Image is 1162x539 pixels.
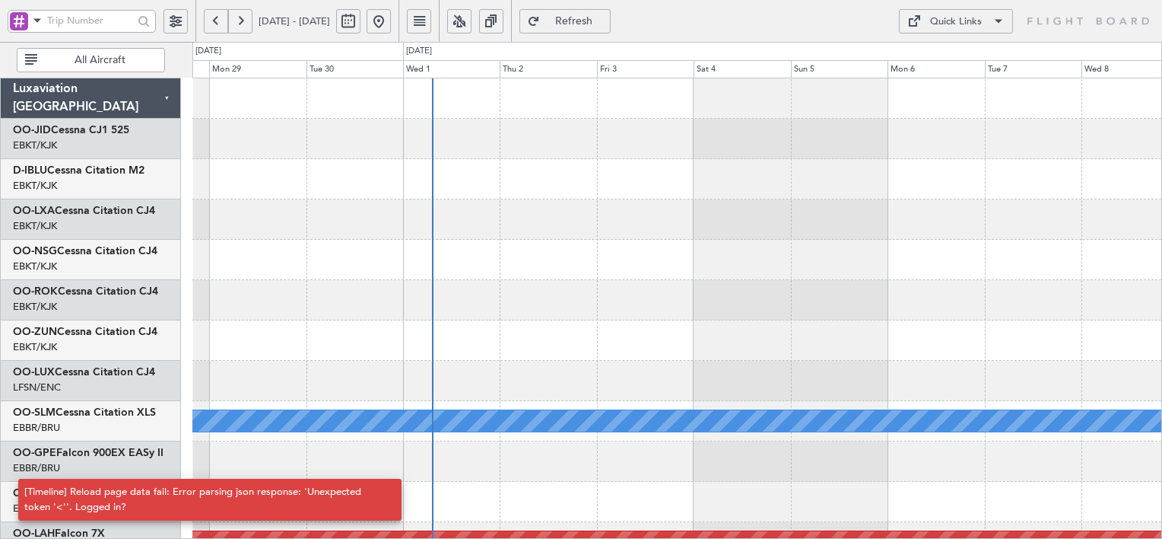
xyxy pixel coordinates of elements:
span: D-IBLU [13,165,47,176]
span: OO-LXA [13,206,55,216]
button: Refresh [519,9,611,33]
a: EBKT/KJK [13,260,57,273]
span: OO-ZUN [13,327,57,337]
div: Sun 5 [791,60,887,78]
a: OO-ROKCessna Citation CJ4 [13,286,158,297]
div: Thu 2 [500,60,596,78]
a: OO-ZUNCessna Citation CJ4 [13,327,157,337]
a: EBBR/BRU [13,421,60,435]
a: EBKT/KJK [13,300,57,314]
a: OO-NSGCessna Citation CJ4 [13,246,157,257]
div: [Timeline] Reload page data fail: Error parsing json response: 'Unexpected token '<''. Logged in? [24,485,379,515]
a: OO-GPEFalcon 900EX EASy II [13,448,164,458]
a: OO-LUXCessna Citation CJ4 [13,367,155,378]
input: Trip Number [47,9,133,32]
span: OO-LUX [13,367,55,378]
a: EBKT/KJK [13,340,57,354]
div: [DATE] [195,45,221,58]
span: [DATE] - [DATE] [259,14,330,28]
a: EBKT/KJK [13,219,57,233]
a: OO-LXACessna Citation CJ4 [13,206,155,216]
span: Refresh [543,16,605,27]
span: OO-JID [13,125,51,136]
a: D-IBLUCessna Citation M2 [13,165,144,176]
div: Sat 4 [694,60,790,78]
a: OO-JIDCessna CJ1 525 [13,125,129,136]
a: EBKT/KJK [13,139,57,152]
span: All Aircraft [40,55,160,65]
div: [DATE] [406,45,432,58]
a: OO-SLMCessna Citation XLS [13,407,156,418]
div: Mon 6 [887,60,984,78]
button: All Aircraft [17,48,165,72]
button: Quick Links [899,9,1013,33]
a: EBKT/KJK [13,179,57,193]
span: OO-ROK [13,286,58,297]
div: Mon 29 [209,60,306,78]
div: Tue 7 [985,60,1081,78]
a: LFSN/ENC [13,381,61,394]
span: OO-SLM [13,407,56,418]
div: Quick Links [930,14,982,30]
div: Fri 3 [597,60,694,78]
span: OO-GPE [13,448,56,458]
div: Tue 30 [306,60,403,78]
div: Wed 1 [403,60,500,78]
span: OO-NSG [13,246,57,257]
